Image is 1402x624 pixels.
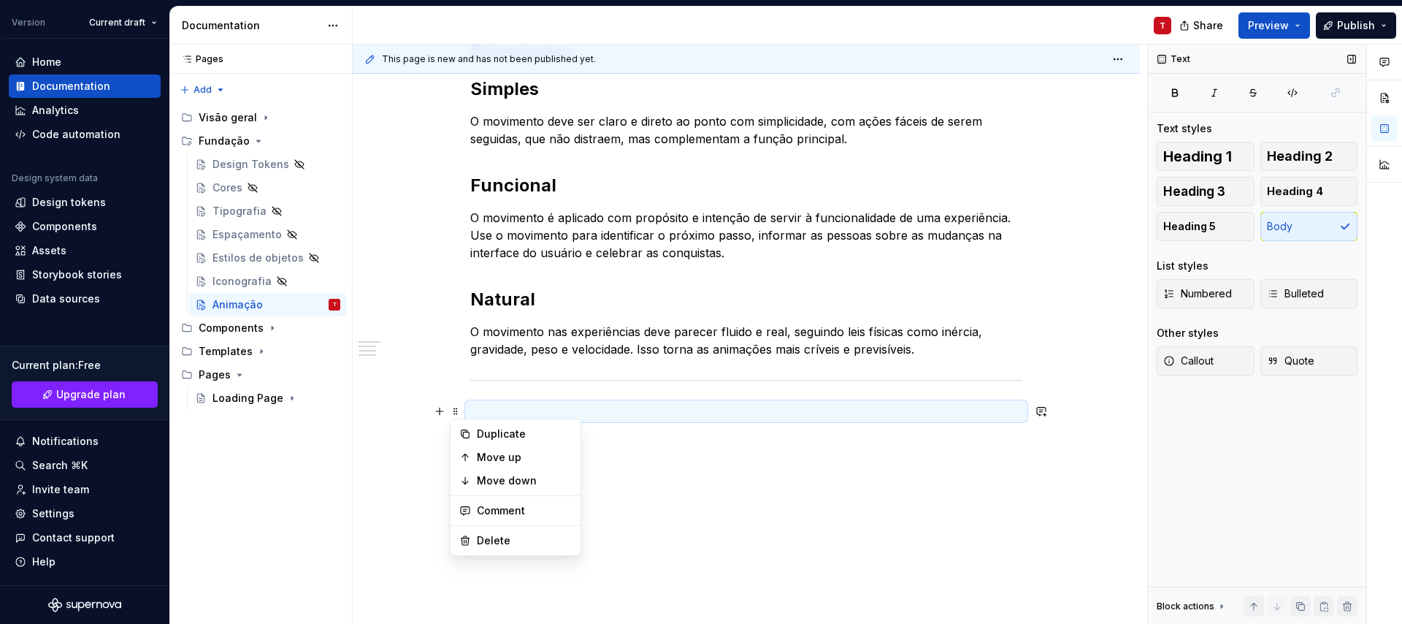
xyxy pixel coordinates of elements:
[48,598,121,612] svg: Supernova Logo
[12,358,158,373] div: Current plan : Free
[1163,286,1232,301] span: Numbered
[32,482,89,497] div: Invite team
[477,533,572,548] div: Delete
[9,50,161,74] a: Home
[189,199,346,223] a: Tipografia
[189,153,346,176] a: Design Tokens
[1260,279,1358,308] button: Bulleted
[212,227,282,242] div: Espaçamento
[189,223,346,246] a: Espaçamento
[9,123,161,146] a: Code automation
[12,381,158,408] a: Upgrade plan
[9,99,161,122] a: Analytics
[9,430,161,453] button: Notifications
[9,239,161,262] a: Assets
[470,323,1022,358] p: O movimento nas experiências deve parecer fluido e real, seguindo leis físicas como inércia, grav...
[333,297,337,312] div: T
[1172,12,1233,39] button: Share
[199,344,253,359] div: Templates
[470,174,1022,197] h2: Funcional
[212,157,289,172] div: Design Tokens
[212,251,304,265] div: Estilos de objetos
[12,17,45,28] div: Version
[175,106,346,129] div: Visão geral
[189,293,346,316] a: AnimaçãoT
[1163,184,1225,199] span: Heading 3
[9,287,161,311] a: Data sources
[212,204,267,218] div: Tipografia
[470,113,1022,148] p: O movimento deve ser claro e direto ao ponto com simplicidade, com ações fáceis de serem seguidas...
[1238,12,1310,39] button: Preview
[32,103,79,118] div: Analytics
[9,75,161,98] a: Documentation
[1337,18,1375,33] span: Publish
[1267,184,1323,199] span: Heading 4
[32,243,66,258] div: Assets
[1267,149,1333,164] span: Heading 2
[477,427,572,441] div: Duplicate
[9,478,161,501] a: Invite team
[175,80,230,100] button: Add
[199,134,250,148] div: Fundação
[32,434,99,449] div: Notifications
[1316,12,1396,39] button: Publish
[1157,596,1227,617] div: Block actions
[470,288,1022,311] h2: Natural
[1267,354,1314,368] span: Quote
[1260,177,1358,206] button: Heading 4
[1157,177,1254,206] button: Heading 3
[32,506,74,521] div: Settings
[9,263,161,286] a: Storybook stories
[32,555,55,569] div: Help
[199,368,231,382] div: Pages
[194,84,212,96] span: Add
[477,473,572,488] div: Move down
[477,450,572,465] div: Move up
[1267,286,1324,301] span: Bulleted
[189,176,346,199] a: Cores
[212,297,263,312] div: Animação
[32,530,115,545] div: Contact support
[9,191,161,214] a: Design tokens
[212,180,242,195] div: Cores
[1157,121,1212,136] div: Text styles
[12,172,98,184] div: Design system data
[32,219,97,234] div: Components
[175,106,346,410] div: Page tree
[175,340,346,363] div: Templates
[32,127,120,142] div: Code automation
[1193,18,1223,33] span: Share
[1163,219,1216,234] span: Heading 5
[56,387,126,402] span: Upgrade plan
[1163,149,1232,164] span: Heading 1
[212,391,283,406] div: Loading Page
[1248,18,1289,33] span: Preview
[83,12,164,33] button: Current draft
[189,387,346,410] a: Loading Page
[1157,259,1208,273] div: List styles
[175,129,346,153] div: Fundação
[189,270,346,293] a: Iconografia
[1163,354,1214,368] span: Callout
[32,195,106,210] div: Design tokens
[9,215,161,238] a: Components
[9,454,161,477] button: Search ⌘K
[1157,346,1254,376] button: Callout
[212,274,272,289] div: Iconografia
[189,246,346,270] a: Estilos de objetos
[32,55,61,69] div: Home
[175,316,346,340] div: Components
[32,292,100,306] div: Data sources
[9,502,161,525] a: Settings
[32,79,110,94] div: Documentation
[182,18,320,33] div: Documentation
[1157,212,1254,241] button: Heading 5
[89,17,145,28] span: Current draft
[382,53,596,65] span: This page is new and has not been published yet.
[477,503,572,518] div: Comment
[1157,142,1254,171] button: Heading 1
[1160,20,1165,31] div: T
[175,53,223,65] div: Pages
[470,77,1022,101] h2: Simples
